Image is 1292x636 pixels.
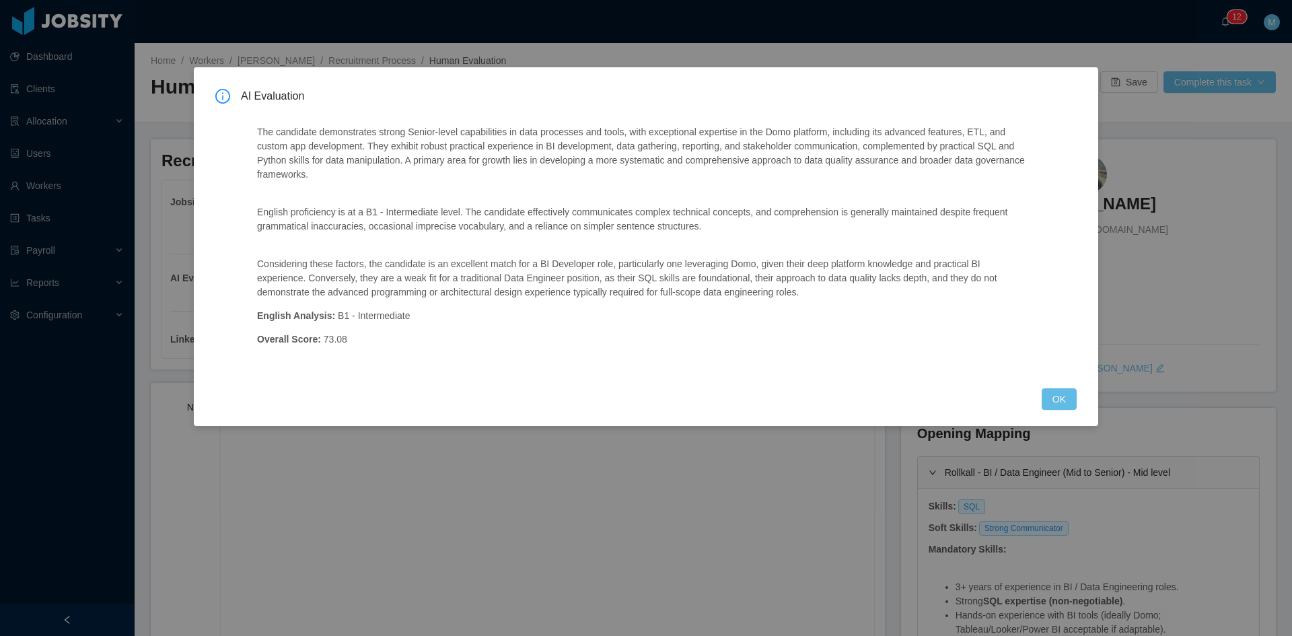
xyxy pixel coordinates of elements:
[257,332,1026,347] p: 73.08
[257,125,1026,182] p: The candidate demonstrates strong Senior-level capabilities in data processes and tools, with exc...
[257,257,1026,299] p: Considering these factors, the candidate is an excellent match for a BI Developer role, particula...
[241,89,1077,104] span: AI Evaluation
[257,205,1026,234] p: English proficiency is at a B1 - Intermediate level. The candidate effectively communicates compl...
[257,310,335,321] strong: English Analysis:
[215,89,230,104] i: icon: info-circle
[257,334,321,345] strong: Overall Score:
[1042,388,1077,410] button: OK
[257,309,1026,323] p: B1 - Intermediate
